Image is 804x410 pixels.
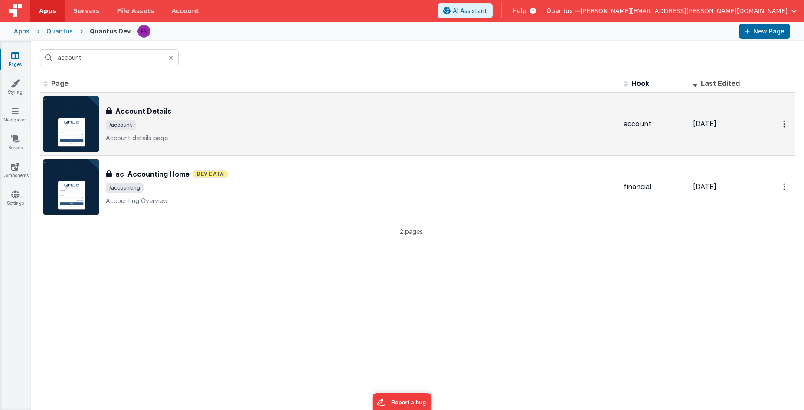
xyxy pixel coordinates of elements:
span: Page [51,79,69,88]
span: Servers [73,7,99,15]
h3: Account Details [115,106,171,116]
p: 2 pages [40,227,782,236]
input: Search pages, id's ... [40,49,179,66]
img: 2445f8d87038429357ee99e9bdfcd63a [138,25,150,37]
div: account [624,119,686,129]
span: [DATE] [693,182,716,191]
span: File Assets [117,7,154,15]
span: [PERSON_NAME][EMAIL_ADDRESS][PERSON_NAME][DOMAIN_NAME] [581,7,788,15]
div: Quantus Dev [90,27,131,36]
span: /accounting [106,183,144,193]
span: AI Assistant [453,7,487,15]
p: Accounting Overview [106,197,617,205]
button: New Page [739,24,790,39]
span: Dev Data [193,170,228,178]
div: Apps [14,27,29,36]
button: Options [778,178,792,196]
button: Options [778,115,792,133]
h3: ac_Accounting Home [115,169,190,179]
div: financial [624,182,686,192]
p: Account details page [106,134,617,142]
span: /account [106,120,136,130]
span: Hook [631,79,649,88]
button: Quantus — [PERSON_NAME][EMAIL_ADDRESS][PERSON_NAME][DOMAIN_NAME] [546,7,797,15]
span: Quantus — [546,7,581,15]
span: Apps [39,7,56,15]
div: Quantus [46,27,73,36]
span: Help [513,7,526,15]
span: Last Edited [701,79,740,88]
button: AI Assistant [438,3,493,18]
span: [DATE] [693,119,716,128]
